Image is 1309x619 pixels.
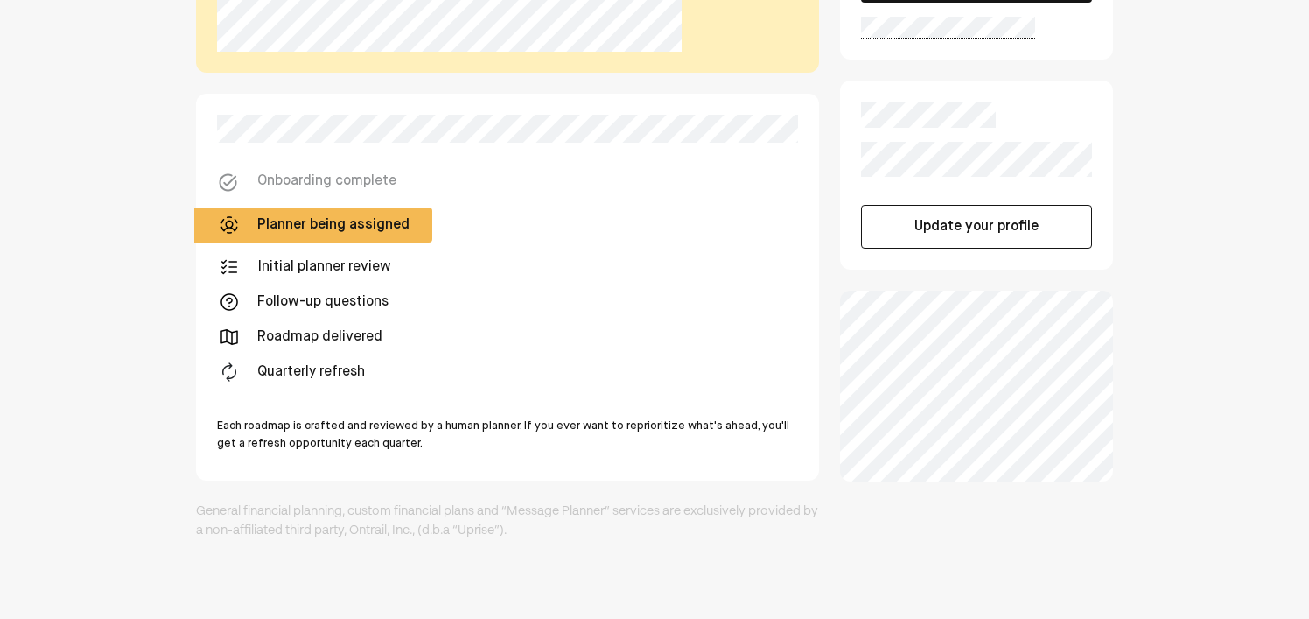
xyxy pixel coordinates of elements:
div: Planner being assigned [257,215,409,236]
div: Quarterly refresh [257,362,365,383]
div: Roadmap delivered [257,327,382,348]
div: Follow-up questions [257,292,388,313]
button: Update your profile [861,205,1091,249]
div: Onboarding complete [257,171,396,193]
div: Each roadmap is crafted and reviewed by a human planner. If you ever want to reprioritize what's ... [217,418,798,453]
div: Initial planner review [257,257,391,278]
div: General financial planning, custom financial plans and “Message Planner” services are exclusively... [196,502,819,541]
